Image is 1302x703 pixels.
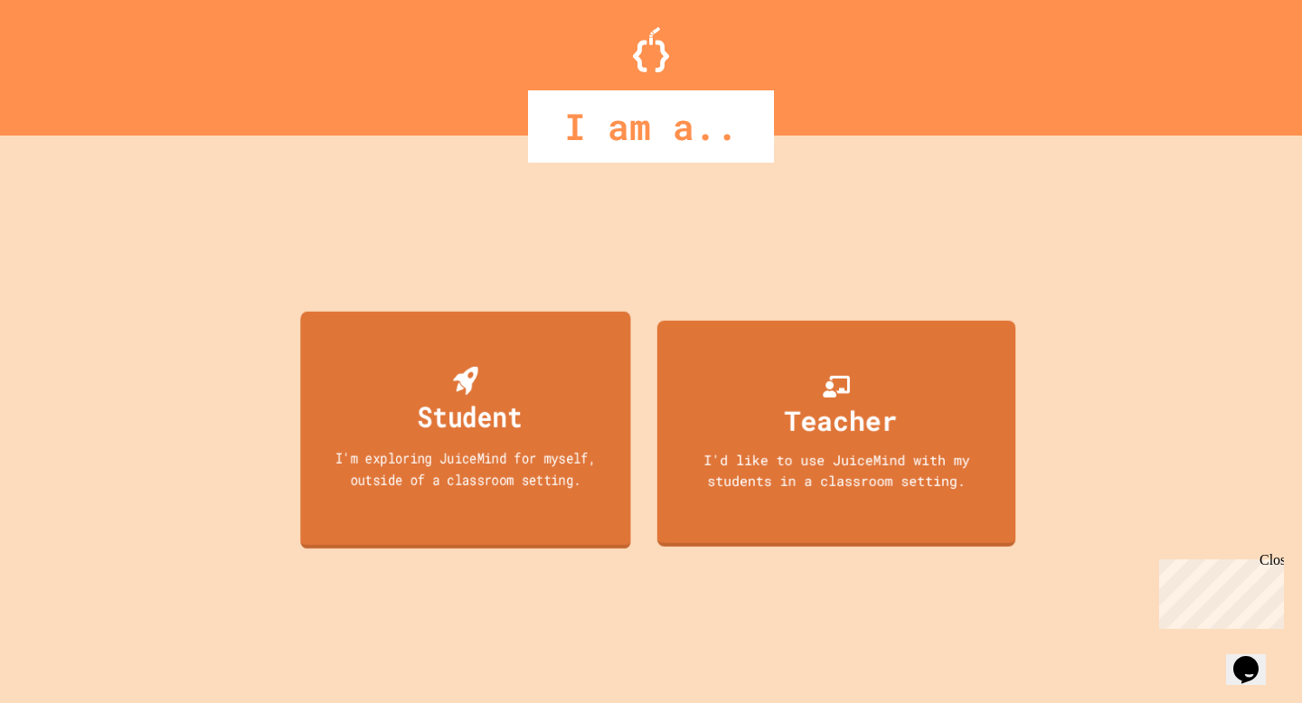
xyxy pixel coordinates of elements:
iframe: chat widget [1226,631,1284,685]
div: I'm exploring JuiceMind for myself, outside of a classroom setting. [317,447,615,490]
div: Teacher [785,400,898,441]
img: Logo.svg [633,27,669,72]
div: I am a.. [528,90,774,163]
div: Chat with us now!Close [7,7,125,115]
iframe: chat widget [1152,552,1284,629]
div: I'd like to use JuiceMind with my students in a classroom setting. [675,450,998,491]
div: Student [418,395,522,437]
